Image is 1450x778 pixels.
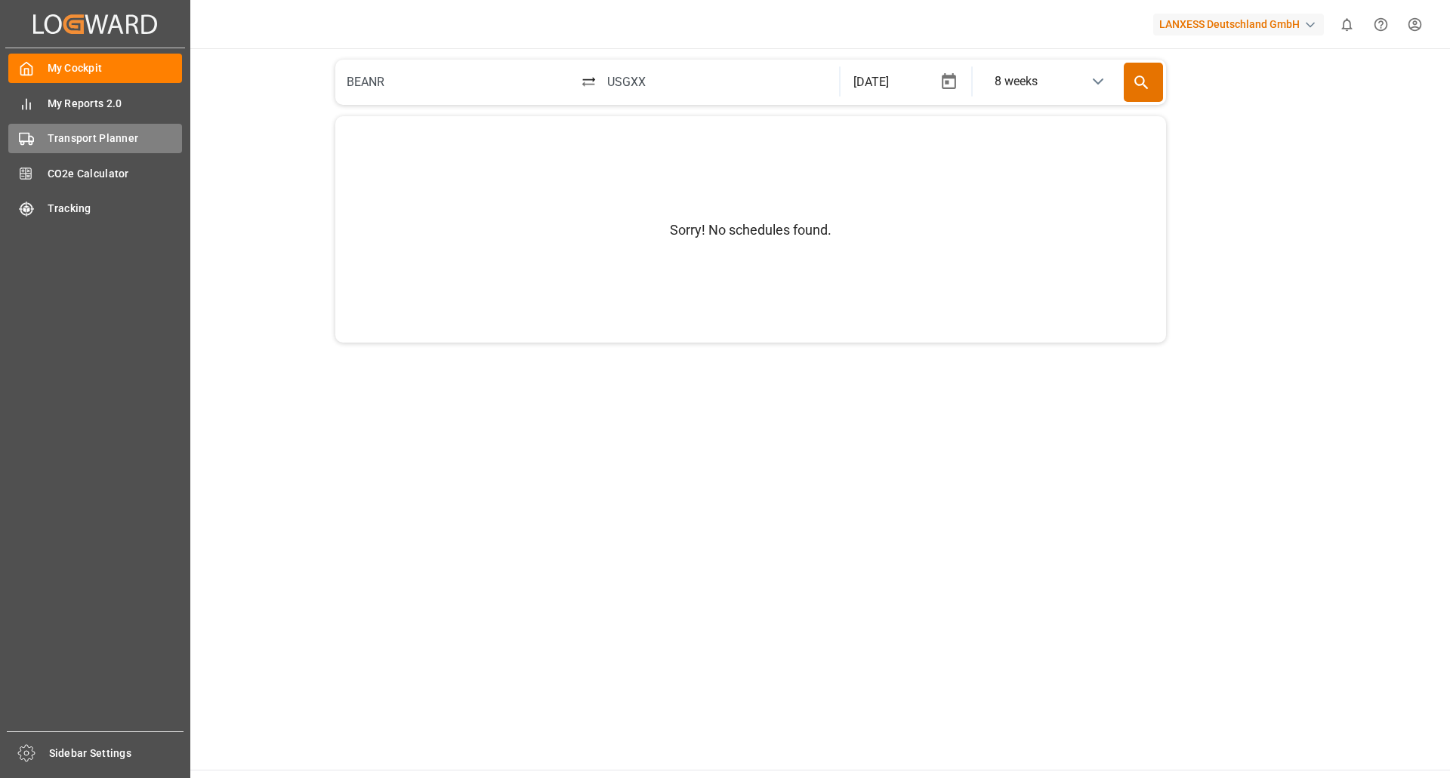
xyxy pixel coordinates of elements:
button: LANXESS Deutschland GmbH [1153,10,1330,38]
span: CO2e Calculator [48,166,183,182]
a: My Reports 2.0 [8,88,182,118]
button: show 0 new notifications [1330,8,1364,42]
span: My Reports 2.0 [48,96,183,112]
input: City / Port of arrival [598,63,836,100]
span: Sidebar Settings [49,746,184,761]
div: LANXESS Deutschland GmbH [1153,14,1324,35]
div: 8 weeks [995,72,1038,91]
a: My Cockpit [8,54,182,83]
a: CO2e Calculator [8,158,182,188]
a: Tracking [8,194,182,223]
input: City / Port of departure [338,63,576,100]
span: My Cockpit [48,60,183,76]
span: Transport Planner [48,131,183,146]
button: Help Center [1364,8,1398,42]
span: Tracking [48,201,183,217]
a: Transport Planner [8,124,182,153]
button: Search [1124,63,1163,102]
p: Sorry! No schedules found. [670,220,831,240]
